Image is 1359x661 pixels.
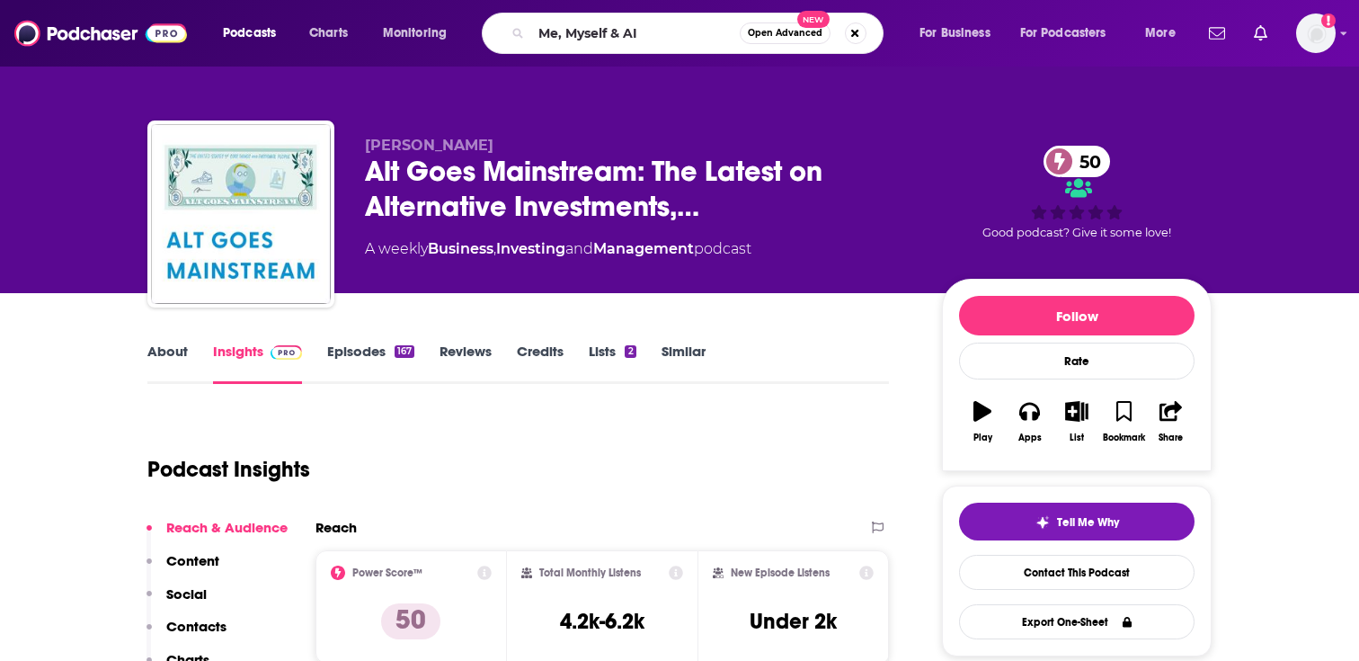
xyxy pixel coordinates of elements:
button: open menu [210,19,299,48]
button: Bookmark [1100,389,1147,454]
p: 50 [381,603,440,639]
input: Search podcasts, credits, & more... [531,19,740,48]
a: Contact This Podcast [959,555,1195,590]
div: Share [1159,433,1183,443]
a: Show notifications dropdown [1202,18,1232,49]
div: 2 [625,345,635,358]
a: Credits [517,343,564,384]
span: New [797,11,830,28]
button: Apps [1006,389,1053,454]
button: open menu [907,19,1013,48]
p: Reach & Audience [166,519,288,536]
span: Open Advanced [748,29,822,38]
button: Follow [959,296,1195,335]
a: InsightsPodchaser Pro [213,343,302,384]
button: Open AdvancedNew [740,22,830,44]
h1: Podcast Insights [147,456,310,483]
div: 167 [395,345,414,358]
button: open menu [1008,19,1132,48]
span: Monitoring [383,21,447,46]
button: List [1053,389,1100,454]
p: Contacts [166,618,226,635]
svg: Add a profile image [1321,13,1336,28]
img: Podchaser Pro [271,345,302,360]
h2: New Episode Listens [731,567,830,579]
span: [PERSON_NAME] [365,137,493,154]
button: Social [147,585,207,619]
div: Search podcasts, credits, & more... [499,13,901,54]
span: Podcasts [223,21,276,46]
span: For Business [919,21,990,46]
div: 50Good podcast? Give it some love! [942,137,1212,248]
span: Charts [309,21,348,46]
p: Social [166,585,207,603]
h2: Power Score™ [352,567,422,579]
img: User Profile [1296,13,1336,53]
h2: Reach [315,519,357,536]
button: Contacts [147,618,226,651]
a: Show notifications dropdown [1247,18,1275,49]
button: Show profile menu [1296,13,1336,53]
a: Business [428,240,493,257]
span: and [565,240,593,257]
div: Rate [959,343,1195,380]
div: Play [973,433,992,443]
img: tell me why sparkle [1035,515,1050,530]
button: Content [147,552,219,585]
h3: Under 2k [750,608,837,635]
div: List [1070,433,1084,443]
button: Play [959,389,1006,454]
a: Reviews [440,343,492,384]
a: Similar [662,343,706,384]
span: More [1145,21,1176,46]
div: Bookmark [1103,433,1145,443]
span: For Podcasters [1020,21,1106,46]
span: Tell Me Why [1057,515,1119,530]
a: Investing [496,240,565,257]
a: About [147,343,188,384]
h3: 4.2k-6.2k [560,608,644,635]
button: open menu [1132,19,1198,48]
h2: Total Monthly Listens [539,567,641,579]
button: Share [1148,389,1195,454]
a: Charts [298,19,359,48]
button: Reach & Audience [147,519,288,552]
a: Management [593,240,694,257]
div: Apps [1018,433,1042,443]
span: Good podcast? Give it some love! [982,226,1171,239]
button: tell me why sparkleTell Me Why [959,503,1195,540]
p: Content [166,552,219,569]
button: Export One-Sheet [959,604,1195,639]
a: Episodes167 [327,343,414,384]
button: open menu [370,19,470,48]
img: Alt Goes Mainstream: The Latest on Alternative Investments, WealthTech, & Private Markets [151,124,331,304]
span: Logged in as ellerylsmith123 [1296,13,1336,53]
img: Podchaser - Follow, Share and Rate Podcasts [14,16,187,50]
a: Lists2 [589,343,635,384]
div: A weekly podcast [365,238,751,260]
span: , [493,240,496,257]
